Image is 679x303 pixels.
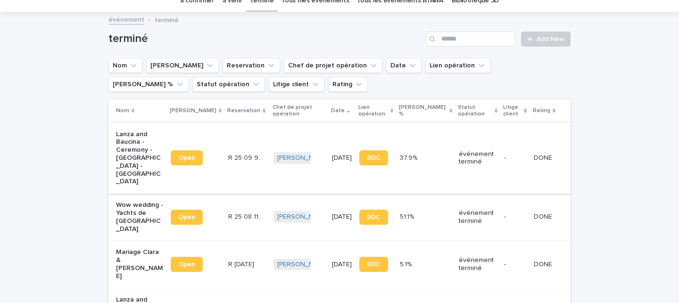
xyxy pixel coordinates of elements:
a: [PERSON_NAME] [277,154,329,162]
p: terminé [155,14,179,25]
p: DONE [534,211,554,221]
span: BDC [367,214,381,221]
p: Lien opération [358,102,388,120]
a: BDC [359,150,388,165]
p: 37.9% [400,152,419,162]
h1: terminé [108,32,422,46]
p: 5.1% [400,259,414,269]
tr: Lanza and Baucina - Ceremony - [GEOGRAPHIC_DATA] - [GEOGRAPHIC_DATA]OpenR 25 09 953R 25 09 953 [P... [108,123,571,194]
p: DONE [534,152,554,162]
p: Wow wedding - Yachts de [GEOGRAPHIC_DATA] [116,201,163,233]
p: [DATE] [332,261,352,269]
p: événement terminé [459,150,497,166]
a: Open [171,257,203,272]
button: Rating [328,77,368,92]
span: Open [178,214,195,221]
p: Mariage Clara & [PERSON_NAME] [116,248,163,280]
p: Nom [116,106,129,116]
button: Statut opération [192,77,265,92]
p: Rating [533,106,550,116]
span: Open [178,155,195,161]
p: R 25 06 2049 [228,259,256,269]
a: Add New [521,32,571,47]
p: [DATE] [332,154,352,162]
a: [PERSON_NAME] [277,213,329,221]
tr: Wow wedding - Yachts de [GEOGRAPHIC_DATA]OpenR 25 08 1153R 25 08 1153 [PERSON_NAME] [DATE]BDC51.1... [108,194,571,241]
p: - [504,213,526,221]
span: BDC [367,261,381,268]
p: événement terminé [459,209,497,225]
button: Reservation [223,58,280,73]
p: [PERSON_NAME] % [399,102,447,120]
button: Date [386,58,422,73]
a: BDC [359,257,388,272]
p: [PERSON_NAME] [170,106,216,116]
p: 51.1% [400,211,416,221]
p: Statut opération [458,102,492,120]
p: Lanza and Baucina - Ceremony - [GEOGRAPHIC_DATA] - [GEOGRAPHIC_DATA] [116,131,163,186]
p: événement terminé [459,256,497,272]
p: [DATE] [332,213,352,221]
button: Lien opération [425,58,490,73]
p: - [504,154,526,162]
button: Litige client [269,77,324,92]
button: Nom [108,58,142,73]
button: Chef de projet opération [284,58,382,73]
p: Reservation [227,106,260,116]
tr: Mariage Clara & [PERSON_NAME]OpenR [DATE]R [DATE] [PERSON_NAME] [DATE]BDC5.1%5.1% événement termi... [108,241,571,288]
input: Search [426,32,515,47]
button: Marge % [108,77,189,92]
p: Litige client [503,102,522,120]
a: Open [171,210,203,225]
span: Open [178,261,195,268]
a: Open [171,150,203,165]
button: Lien Stacker [146,58,219,73]
span: Add New [537,36,564,42]
p: R 25 08 1153 [228,211,268,221]
span: BDC [367,155,381,161]
a: BDC [359,210,388,225]
a: événement [108,14,144,25]
p: - [504,261,526,269]
p: Chef de projet opération [273,102,325,120]
p: Date [331,106,345,116]
p: DONE [534,259,554,269]
p: R 25 09 953 [228,152,268,162]
a: [PERSON_NAME] [277,261,329,269]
